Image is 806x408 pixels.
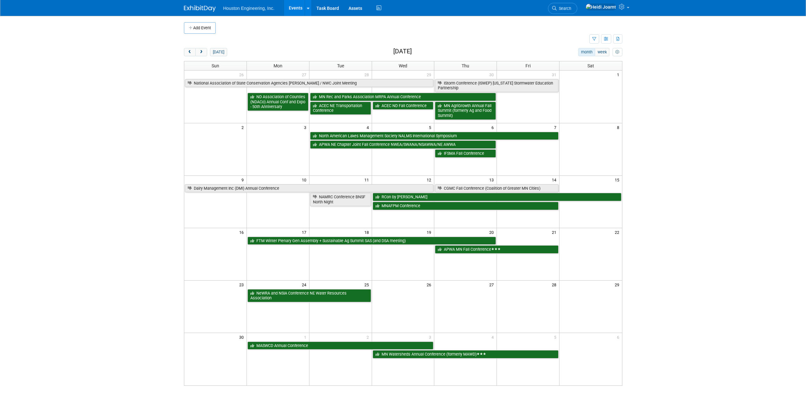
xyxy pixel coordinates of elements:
span: 10 [301,176,309,184]
span: 8 [616,123,622,131]
img: Heidi Joarnt [586,3,616,10]
span: 25 [364,281,372,289]
h2: [DATE] [393,48,412,55]
span: 23 [239,281,247,289]
span: 5 [553,333,559,341]
span: Search [557,6,571,11]
a: Dairy Management Inc (DMI) Annual Conference [185,184,434,193]
span: Fri [525,63,531,68]
a: NeWRA and NSIA Conference NE Water Resources Association [247,289,371,302]
span: 24 [301,281,309,289]
span: Tue [337,63,344,68]
span: 7 [553,123,559,131]
span: 27 [301,71,309,78]
span: 3 [303,123,309,131]
a: IStorm Conference (ISWEP) [US_STATE] Stormwater Education Partnership [435,79,559,92]
span: 28 [551,281,559,289]
a: CGMC Fall Conference (Coalition of Greater MN Cities) [435,184,559,193]
span: 5 [428,123,434,131]
button: month [578,48,595,56]
span: 12 [426,176,434,184]
span: Sat [587,63,594,68]
span: 6 [616,333,622,341]
a: FTM Winter Plenary Gen Assembly + Sustainable Ag Summit SAS (and DSA meeting) [247,237,496,245]
span: Wed [399,63,407,68]
button: [DATE] [210,48,227,56]
span: Thu [462,63,469,68]
a: National Association of State Conservation Agencies [PERSON_NAME] / NWC Joint Meeting [185,79,434,87]
a: ACEC ND Fall Conference [373,102,434,110]
span: 29 [426,71,434,78]
a: MASWCD Annual Conference [247,342,434,350]
button: prev [184,48,196,56]
a: APWA MN Fall Conference [435,245,559,254]
span: 18 [364,228,372,236]
button: myCustomButton [613,48,622,56]
button: week [595,48,609,56]
span: 2 [241,123,247,131]
span: 20 [489,228,497,236]
a: MNAFPM Conference [373,202,559,210]
img: ExhibitDay [184,5,216,12]
span: 27 [489,281,497,289]
a: MN Rec and Parks Association MRPA Annual Conference [310,93,496,101]
span: 22 [614,228,622,236]
span: 15 [614,176,622,184]
span: 17 [301,228,309,236]
span: 19 [426,228,434,236]
a: NAMRC Conference BNSF North Night [310,193,371,206]
a: North American Lakes Management Society NALMS International Symposium [310,132,559,140]
a: MN Watersheds Annual Conference (formerly MAWD) [373,350,559,358]
span: 28 [364,71,372,78]
span: Mon [274,63,282,68]
a: Search [548,3,577,14]
span: 2 [366,333,372,341]
span: 26 [239,71,247,78]
span: 6 [491,123,497,131]
span: 21 [551,228,559,236]
span: 30 [489,71,497,78]
span: 4 [366,123,372,131]
span: Sun [212,63,219,68]
span: 31 [551,71,559,78]
button: next [195,48,207,56]
a: APWA NE Chapter Joint Fall Conference NWEA/SWANA/NSAWWA/NE AWWA [310,140,496,149]
a: RCon by [PERSON_NAME] [373,193,621,201]
a: IFSMA Fall Conference [435,149,496,158]
span: 26 [426,281,434,289]
span: 3 [428,333,434,341]
a: MN AgriGrowth Annual Fall Summit (formerly Ag and Food Summit) [435,102,496,120]
span: 1 [303,333,309,341]
button: Add Event [184,22,216,34]
span: Houston Engineering, Inc. [223,6,274,11]
span: 4 [491,333,497,341]
span: 14 [551,176,559,184]
span: 1 [616,71,622,78]
a: ND Association of Counties (NDACo) Annual Conf and Expo - 50th Anniversary [247,93,308,111]
span: 30 [239,333,247,341]
span: 9 [241,176,247,184]
span: 16 [239,228,247,236]
span: 13 [489,176,497,184]
i: Personalize Calendar [615,50,620,54]
span: 11 [364,176,372,184]
span: 29 [614,281,622,289]
a: ACEC NE Transportation Conference [310,102,371,115]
